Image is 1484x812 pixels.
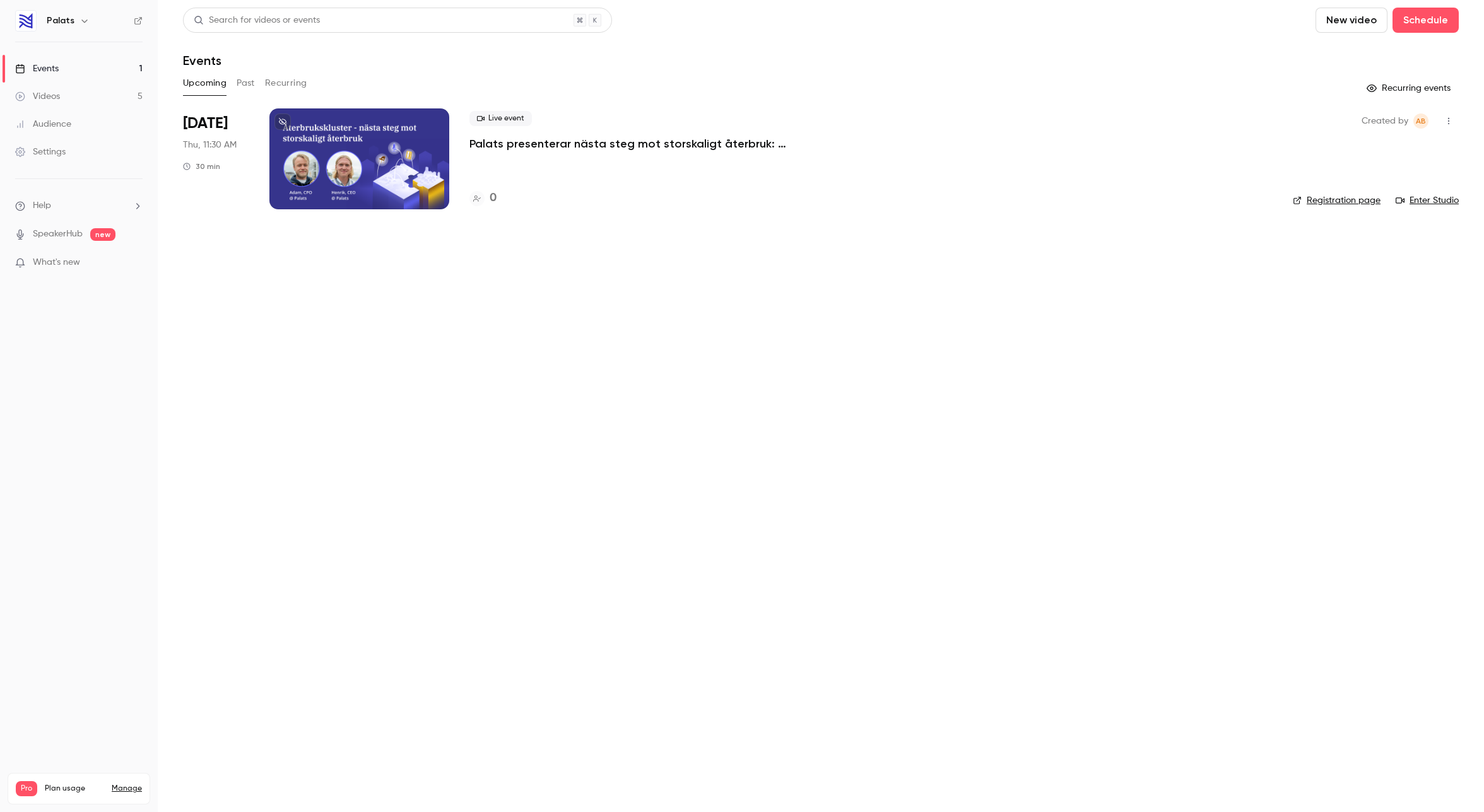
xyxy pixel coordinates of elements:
[45,784,104,794] span: Plan usage
[1396,194,1459,207] a: Enter Studio
[469,111,532,126] span: Live event
[183,113,228,134] span: [DATE]
[90,228,115,241] span: new
[1361,78,1459,98] button: Recurring events
[1413,113,1428,129] span: Amelie Berggren
[1416,113,1426,129] span: AB
[1393,8,1459,33] button: Schedule
[15,90,60,103] div: Videos
[15,118,71,130] div: Audience
[33,228,83,241] a: SpeakerHub
[183,139,237,151] span: Thu, 11:30 AM
[183,161,220,171] div: 30 min
[47,14,74,27] h6: Palats
[1293,194,1381,207] a: Registration page
[15,199,143,212] li: help-dropdown-opener
[15,146,66,158] div: Settings
[1362,113,1408,129] span: Created by
[127,257,143,269] iframe: Noticeable Trigger
[33,199,51,212] span: Help
[16,11,36,31] img: Palats
[265,73,307,93] button: Recurring
[237,73,255,93] button: Past
[183,73,227,93] button: Upcoming
[183,53,221,68] h1: Events
[194,14,320,27] div: Search for videos or events
[33,256,80,269] span: What's new
[469,190,497,207] a: 0
[1316,8,1387,33] button: New video
[16,781,37,796] span: Pro
[490,190,497,207] h4: 0
[183,108,249,209] div: Oct 30 Thu, 11:30 AM (Europe/Stockholm)
[469,136,848,151] a: Palats presenterar nästa steg mot storskaligt återbruk: Återbrukskluster
[15,62,59,75] div: Events
[112,784,142,794] a: Manage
